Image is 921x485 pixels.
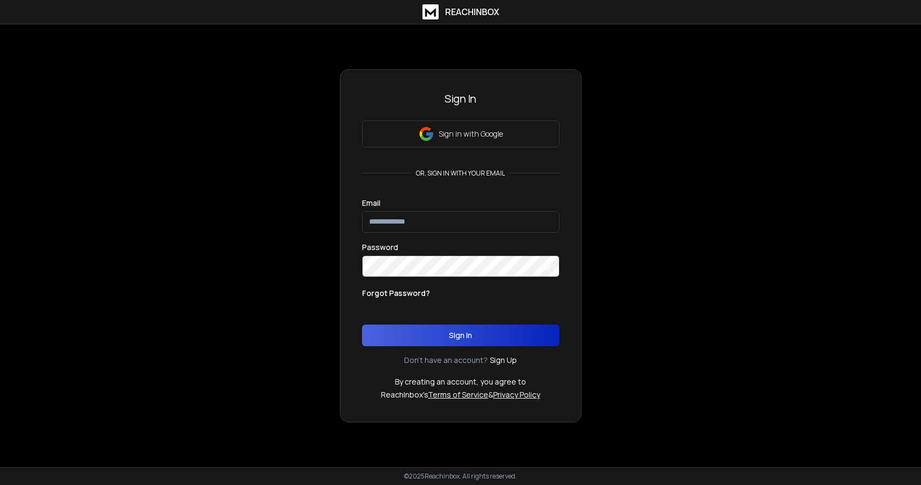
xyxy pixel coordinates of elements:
label: Password [362,244,398,251]
p: Don't have an account? [404,355,488,366]
label: Email [362,199,380,207]
a: Privacy Policy [493,389,540,400]
p: © 2025 Reachinbox. All rights reserved. [404,472,517,481]
a: Sign Up [490,355,517,366]
button: Sign in with Google [362,120,560,147]
p: Forgot Password? [362,288,430,299]
h3: Sign In [362,91,560,106]
p: Sign in with Google [439,129,503,139]
button: Sign In [362,325,560,346]
img: logo [422,4,439,19]
p: By creating an account, you agree to [395,376,526,387]
p: or, sign in with your email [412,169,509,178]
a: ReachInbox [422,4,499,19]
h1: ReachInbox [445,5,499,18]
a: Terms of Service [428,389,488,400]
p: ReachInbox's & [381,389,540,400]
